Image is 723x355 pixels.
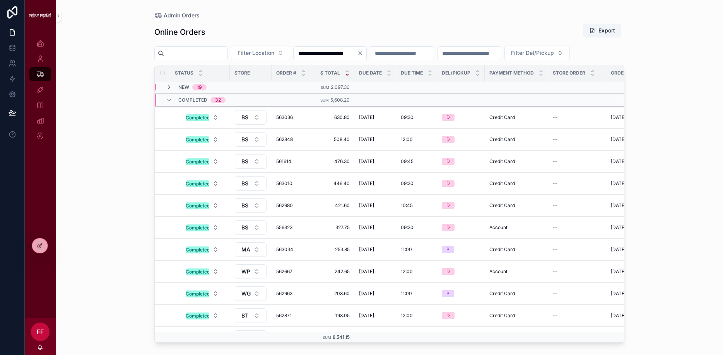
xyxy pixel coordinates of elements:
span: [DATE] [359,224,374,231]
div: Completed [186,246,210,253]
a: Account [489,224,544,231]
button: Select Button [180,265,225,279]
span: [DATE] 2:43 pm [611,268,645,275]
button: Select Button [235,308,267,323]
a: Credit Card [489,313,544,319]
button: Select Button [235,132,267,147]
button: Select Button [180,221,225,234]
a: [DATE] 10:53 am [611,313,660,319]
a: Select Button [179,110,225,125]
a: D [442,180,480,187]
a: [DATE] [359,290,391,297]
a: Select Button [179,264,225,279]
span: Del/Pickup [442,70,470,76]
button: Select Button [180,199,225,212]
span: Credit Card [489,136,515,143]
span: Credit Card [489,202,515,209]
span: BS [241,158,248,165]
img: App logo [29,13,51,18]
span: -- [553,290,557,297]
a: Select Button [179,132,225,147]
button: Select Button [235,286,267,301]
span: 12:00 [401,136,413,143]
a: Credit Card [489,180,544,187]
button: Select Button [180,177,225,190]
span: Credit Card [489,246,515,253]
span: 563034 [276,246,309,253]
span: [DATE] [359,202,374,209]
a: Credit Card [489,290,544,297]
a: Admin Orders [154,12,200,19]
span: [DATE] 1:05 pm [611,224,644,231]
span: New [178,84,189,90]
button: Export [583,24,621,37]
span: [DATE] 8:06 am [611,290,645,297]
span: BS [241,224,248,231]
h1: Online Orders [154,27,205,37]
a: 203.60 [318,290,350,297]
div: D [446,202,450,209]
a: [DATE] 9:08 am [611,136,660,143]
div: D [446,268,450,275]
span: 476.30 [318,158,350,165]
span: -- [553,180,557,187]
small: Sum [320,98,329,102]
span: Credit Card [489,290,515,297]
span: BS [241,114,248,121]
a: Credit Card [489,202,544,209]
a: 11:00 [401,246,432,253]
a: Select Button [179,286,225,301]
a: 563010 [276,180,309,187]
a: 253.85 [318,246,350,253]
span: 5,608.20 [330,97,350,103]
div: Completed [186,114,210,121]
a: [DATE] [359,180,391,187]
button: Select Button [235,198,267,213]
a: -- [553,268,602,275]
span: Due Time [401,70,423,76]
button: Select Button [180,287,225,301]
span: WP [241,268,250,275]
a: Account [489,268,544,275]
div: Completed [186,224,210,231]
a: Select Button [179,308,225,323]
span: Filter Location [238,49,274,57]
span: [DATE] 10:53 am [611,313,647,319]
a: Credit Card [489,136,544,143]
a: -- [553,114,602,121]
a: 561614 [276,158,309,165]
span: Admin Orders [164,12,200,19]
span: 556323 [276,224,309,231]
button: Select Button [180,132,225,146]
button: Select Button [235,110,267,125]
a: 12:00 [401,136,432,143]
a: -- [553,224,602,231]
a: Select Button [234,110,267,125]
span: WG [241,290,251,297]
div: 19 [197,84,202,90]
span: 11:00 [401,246,412,253]
div: P [446,290,450,297]
button: Select Button [180,110,225,124]
span: Payment Method [489,70,534,76]
a: Credit Card [489,114,544,121]
div: D [446,312,450,319]
a: 508.40 [318,136,350,143]
a: 327.75 [318,224,350,231]
span: -- [553,158,557,165]
button: Select Button [180,331,225,345]
a: 242.65 [318,268,350,275]
small: Sum [323,336,331,340]
span: 2,097.30 [331,84,350,90]
a: [DATE] [359,224,391,231]
span: Store Order [553,70,585,76]
a: Select Button [179,220,225,235]
a: Select Button [234,198,267,213]
a: 421.60 [318,202,350,209]
span: 10:45 [401,202,413,209]
div: D [446,136,450,143]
